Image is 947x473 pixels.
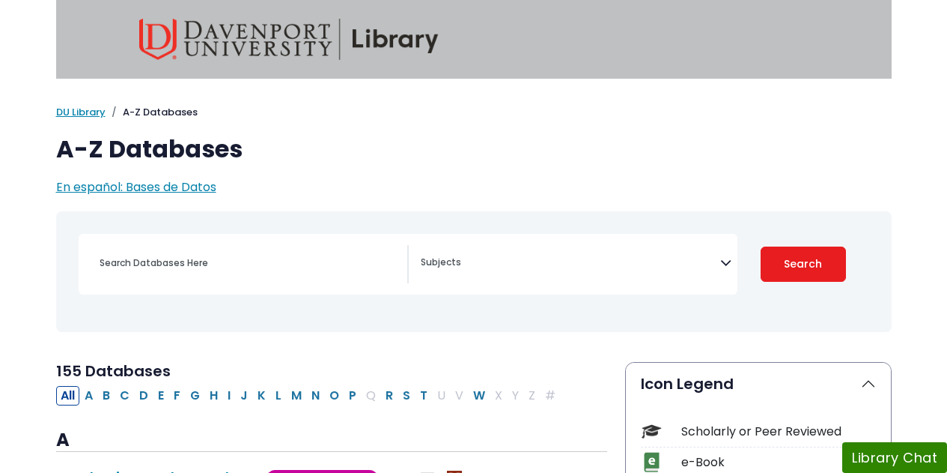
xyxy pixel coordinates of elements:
button: Filter Results K [253,386,270,406]
button: Filter Results T [415,386,432,406]
button: Filter Results R [381,386,398,406]
img: Icon e-Book [642,452,662,472]
button: Library Chat [842,442,947,473]
button: Filter Results C [115,386,134,406]
div: Scholarly or Peer Reviewed [681,423,876,441]
button: Filter Results S [398,386,415,406]
button: Filter Results W [469,386,490,406]
div: Alpha-list to filter by first letter of database name [56,386,561,403]
button: Filter Results O [325,386,344,406]
button: Filter Results P [344,386,361,406]
button: Filter Results H [205,386,222,406]
a: En español: Bases de Datos [56,178,216,196]
button: Filter Results L [271,386,286,406]
li: A-Z Databases [106,105,198,120]
button: Filter Results F [169,386,185,406]
button: All [56,386,79,406]
button: Filter Results I [223,386,235,406]
div: e-Book [681,454,876,472]
img: Davenport University Library [139,19,439,60]
nav: Search filters [56,211,892,332]
button: Filter Results M [287,386,306,406]
input: Search database by title or keyword [91,252,407,274]
button: Filter Results J [236,386,252,406]
nav: breadcrumb [56,105,892,120]
button: Filter Results A [80,386,97,406]
button: Filter Results N [307,386,324,406]
button: Icon Legend [626,363,891,405]
button: Filter Results D [135,386,153,406]
textarea: Search [421,258,720,270]
button: Filter Results G [186,386,204,406]
button: Submit for Search Results [761,247,846,282]
img: Icon Scholarly or Peer Reviewed [642,421,662,442]
a: DU Library [56,105,106,119]
span: 155 Databases [56,361,171,382]
button: Filter Results B [98,386,115,406]
h3: A [56,430,607,452]
button: Filter Results E [153,386,168,406]
h1: A-Z Databases [56,135,892,163]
